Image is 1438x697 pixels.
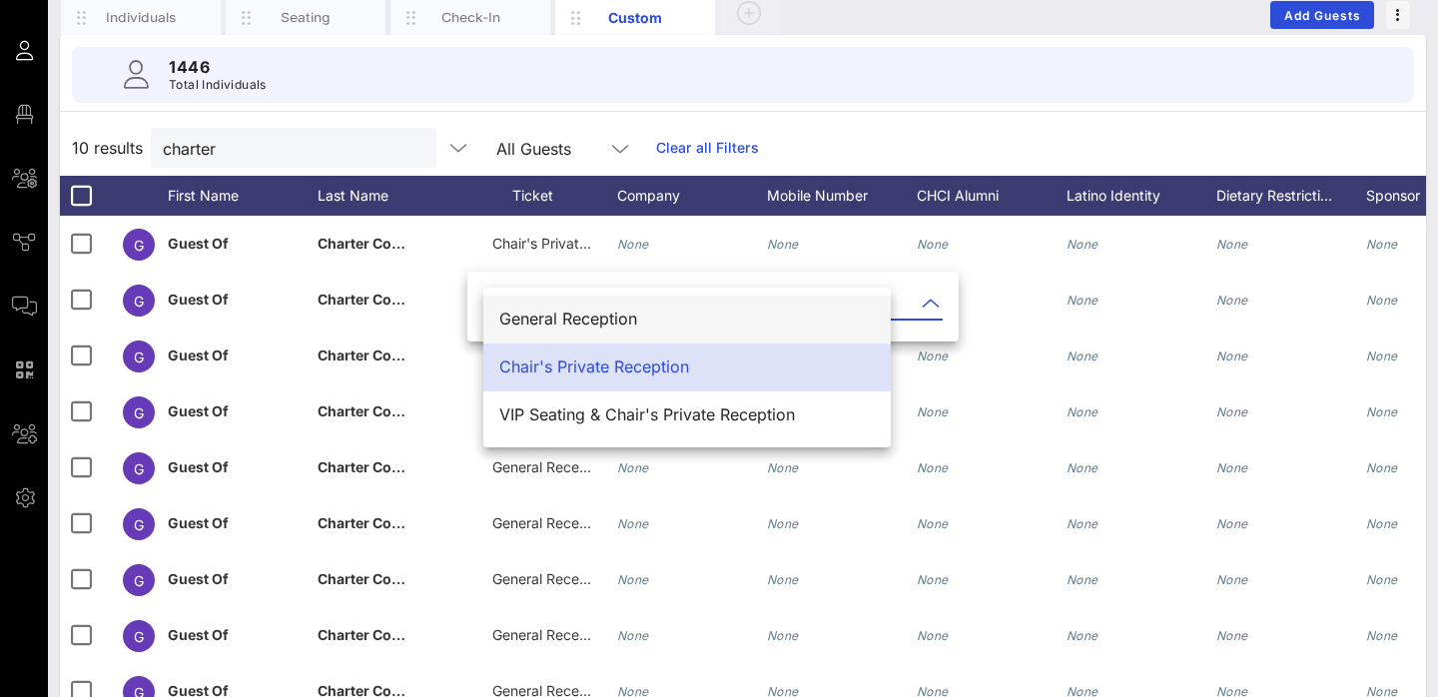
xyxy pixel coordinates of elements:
[1216,460,1248,475] i: None
[767,628,799,643] i: None
[134,572,144,589] span: G
[1366,572,1398,587] i: None
[1216,516,1248,531] i: None
[484,128,644,168] div: All Guests
[134,460,144,477] span: G
[617,176,767,216] div: Company
[1366,628,1398,643] i: None
[591,7,680,28] div: Custom
[492,514,612,531] span: General Reception
[168,626,229,643] span: Guest Of
[767,176,917,216] div: Mobile Number
[72,136,143,160] span: 10 results
[318,458,490,475] span: Charter Communications
[168,291,229,308] span: Guest Of
[134,237,144,254] span: G
[1067,516,1098,531] i: None
[483,288,943,320] div: Chair's Private Reception
[134,516,144,533] span: G
[168,235,229,252] span: Guest Of
[917,572,949,587] i: None
[917,176,1067,216] div: CHCI Alumni
[1067,293,1098,308] i: None
[1216,348,1248,363] i: None
[617,572,649,587] i: None
[499,310,875,329] div: General Reception
[97,8,186,27] div: Individuals
[134,293,144,310] span: G
[134,404,144,421] span: G
[1067,176,1216,216] div: Latino Identity
[499,405,875,424] div: VIP Seating & Chair's Private Reception
[1270,1,1374,29] button: Add Guests
[1067,572,1098,587] i: None
[1067,348,1098,363] i: None
[767,237,799,252] i: None
[426,8,515,27] div: Check-In
[1366,460,1398,475] i: None
[1366,237,1398,252] i: None
[496,140,571,158] div: All Guests
[169,55,267,79] p: 1446
[492,458,612,475] span: General Reception
[318,626,490,643] span: Charter Communications
[168,570,229,587] span: Guest Of
[169,75,267,95] p: Total Individuals
[1366,348,1398,363] i: None
[917,404,949,419] i: None
[168,347,229,363] span: Guest Of
[917,348,949,363] i: None
[1283,8,1362,23] span: Add Guests
[767,460,799,475] i: None
[318,570,490,587] span: Charter Communications
[767,572,799,587] i: None
[1216,404,1248,419] i: None
[134,628,144,645] span: G
[168,176,318,216] div: First Name
[467,176,617,216] div: Ticket
[499,357,875,376] div: Chair's Private Reception
[917,628,949,643] i: None
[318,514,490,531] span: Charter Communications
[617,460,649,475] i: None
[617,237,649,252] i: None
[492,626,612,643] span: General Reception
[1216,176,1366,216] div: Dietary Restricti…
[617,516,649,531] i: None
[168,514,229,531] span: Guest Of
[656,137,759,159] a: Clear all Filters
[318,402,490,419] span: Charter Communications
[1366,516,1398,531] i: None
[318,347,490,363] span: Charter Communications
[318,235,490,252] span: Charter Communications
[617,628,649,643] i: None
[1067,237,1098,252] i: None
[1366,404,1398,419] i: None
[1216,237,1248,252] i: None
[168,458,229,475] span: Guest Of
[168,402,229,419] span: Guest Of
[262,8,351,27] div: Seating
[134,348,144,365] span: G
[1067,628,1098,643] i: None
[917,516,949,531] i: None
[318,176,467,216] div: Last Name
[767,516,799,531] i: None
[1216,572,1248,587] i: None
[492,570,612,587] span: General Reception
[492,235,657,252] span: Chair's Private Reception
[1216,628,1248,643] i: None
[1067,404,1098,419] i: None
[917,237,949,252] i: None
[1366,293,1398,308] i: None
[917,460,949,475] i: None
[1067,460,1098,475] i: None
[1216,293,1248,308] i: None
[318,291,490,308] span: Charter Communications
